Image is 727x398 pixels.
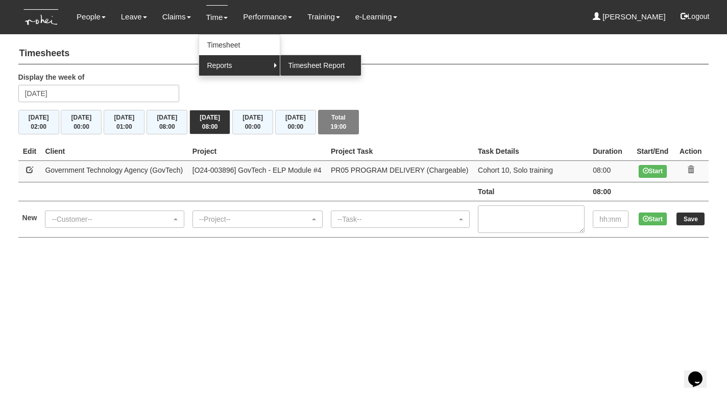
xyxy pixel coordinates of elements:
[676,213,705,225] input: Save
[188,142,327,161] th: Project
[18,142,41,161] th: Edit
[589,160,633,182] td: 08:00
[18,110,709,134] div: Timesheet Week Summary
[307,5,340,29] a: Training
[147,110,187,134] button: [DATE]08:00
[104,110,144,134] button: [DATE]01:00
[337,214,457,224] div: --Task--
[22,213,37,223] label: New
[280,55,361,76] a: Timesheet Report
[593,5,666,29] a: [PERSON_NAME]
[41,160,188,182] td: Government Technology Agency (GovTech)
[199,214,310,224] div: --Project--
[18,72,85,82] label: Display the week of
[318,110,359,134] button: Total19:00
[589,142,633,161] th: Duration
[673,4,717,29] button: Logout
[116,123,132,130] span: 01:00
[77,5,106,29] a: People
[121,5,147,29] a: Leave
[202,123,218,130] span: 08:00
[672,142,709,161] th: Action
[41,142,188,161] th: Client
[232,110,273,134] button: [DATE]00:00
[159,123,175,130] span: 08:00
[199,35,280,55] a: Timesheet
[61,110,102,134] button: [DATE]00:00
[331,210,470,228] button: --Task--
[18,43,709,64] h4: Timesheets
[275,110,316,134] button: [DATE]00:00
[478,188,494,196] b: Total
[245,123,261,130] span: 00:00
[243,5,292,29] a: Performance
[206,5,228,29] a: Time
[52,214,171,224] div: --Customer--
[633,142,672,161] th: Start/End
[327,142,474,161] th: Project Task
[189,110,230,134] button: [DATE]08:00
[684,357,717,388] iframe: chat widget
[188,160,327,182] td: [O24-003896] GovTech - ELP Module #4
[327,160,474,182] td: PR05 PROGRAM DELIVERY (Chargeable)
[288,123,304,130] span: 00:00
[330,123,346,130] span: 19:00
[593,210,628,228] input: hh:mm
[74,123,89,130] span: 00:00
[474,160,589,182] td: Cohort 10, Solo training
[639,213,667,225] button: Start
[162,5,191,29] a: Claims
[199,55,280,76] a: Reports
[639,165,667,178] button: Start
[355,5,397,29] a: e-Learning
[589,182,633,201] td: 08:00
[45,210,184,228] button: --Customer--
[474,142,589,161] th: Task Details
[31,123,46,130] span: 02:00
[192,210,323,228] button: --Project--
[18,110,59,134] button: [DATE]02:00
